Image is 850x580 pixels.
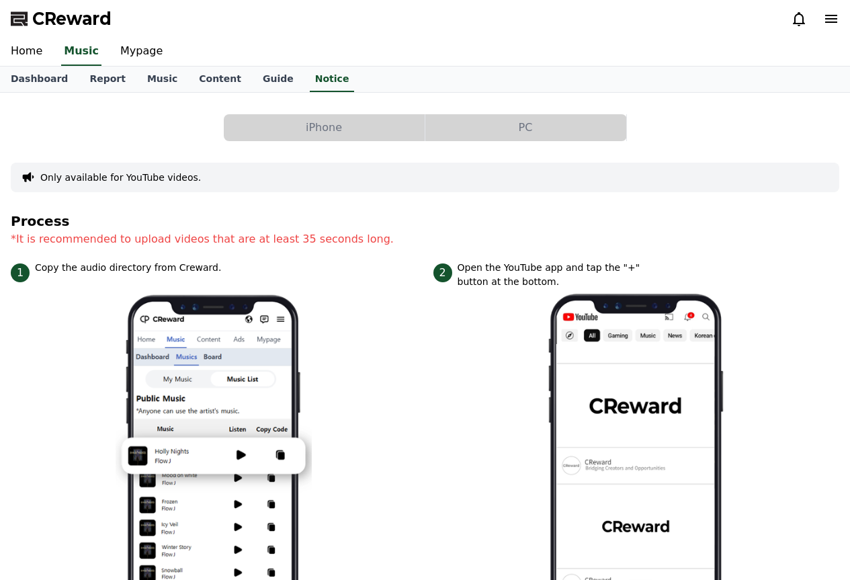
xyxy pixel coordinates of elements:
[136,67,188,92] a: Music
[32,8,112,30] span: CReward
[433,263,452,282] span: 2
[79,67,136,92] a: Report
[35,261,221,275] p: Copy the audio directory from Creward.
[458,261,659,289] p: Open the YouTube app and tap the "+" button at the bottom.
[11,231,839,247] p: *It is recommended to upload videos that are at least 35 seconds long.
[11,8,112,30] a: CReward
[40,171,201,184] button: Only available for YouTube videos.
[110,38,173,66] a: Mypage
[310,67,355,92] a: Notice
[61,38,101,66] a: Music
[11,263,30,282] span: 1
[252,67,304,92] a: Guide
[425,114,627,141] a: PC
[224,114,425,141] button: iPhone
[11,214,839,229] h4: Process
[425,114,626,141] button: PC
[188,67,252,92] a: Content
